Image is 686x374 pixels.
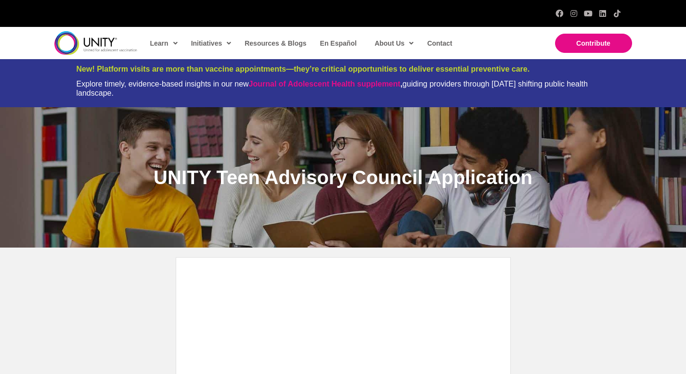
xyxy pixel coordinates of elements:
span: Learn [150,36,178,50]
a: En Español [315,32,361,54]
a: Facebook [556,10,563,17]
div: Explore timely, evidence-based insights in our new guiding providers through [DATE] shifting publ... [77,79,610,98]
span: UNITY Teen Advisory Council Application [154,167,532,188]
span: Contact [427,39,452,47]
img: unity-logo-dark [54,31,137,55]
span: Contribute [576,39,610,47]
span: About Us [375,36,414,50]
span: Initiatives [191,36,232,50]
a: Contribute [555,34,632,53]
strong: , [249,80,402,88]
span: Resources & Blogs [245,39,306,47]
a: Contact [422,32,456,54]
a: LinkedIn [599,10,607,17]
a: YouTube [584,10,592,17]
span: En Español [320,39,357,47]
a: Journal of Adolescent Health supplement [249,80,401,88]
a: TikTok [613,10,621,17]
a: Resources & Blogs [240,32,310,54]
a: About Us [370,32,417,54]
span: New! Platform visits are more than vaccine appointments—they’re critical opportunities to deliver... [77,65,530,73]
a: Instagram [570,10,578,17]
